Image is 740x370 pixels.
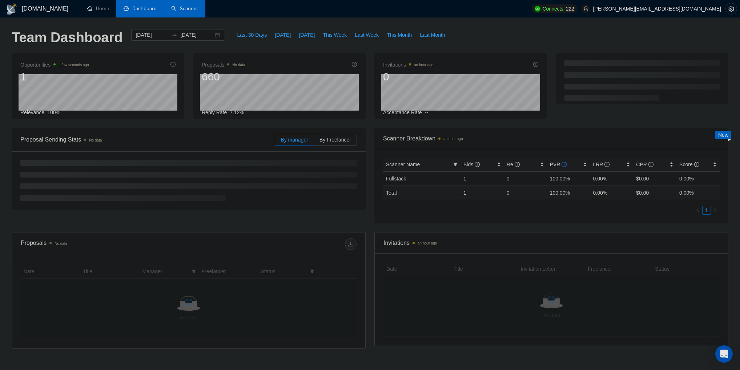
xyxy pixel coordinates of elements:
span: Reply Rate [202,110,227,115]
span: No data [55,242,67,246]
button: right [711,206,720,215]
td: $ 0.00 [633,186,676,200]
input: Start date [136,31,169,39]
td: Total [383,186,461,200]
span: filter [453,162,458,167]
span: Relevance [20,110,44,115]
span: No data [89,138,102,142]
span: Scanner Name [386,162,420,167]
td: 0.00 % [590,186,633,200]
span: info-circle [533,62,538,67]
td: 0.00% [590,171,633,186]
a: 1 [703,206,711,214]
td: 100.00% [547,171,590,186]
div: 1 [20,70,89,84]
span: 7.12% [230,110,244,115]
span: Last Week [355,31,379,39]
span: [DATE] [275,31,291,39]
span: info-circle [604,162,610,167]
td: 0.00% [676,171,720,186]
td: 0.00 % [676,186,720,200]
td: 1 [461,171,504,186]
input: End date [180,31,213,39]
span: By Freelancer [319,137,351,143]
button: Last 30 Days [233,29,271,41]
span: This Month [387,31,412,39]
span: Bids [463,162,480,167]
time: an hour ago [418,241,437,245]
td: 0 [504,186,547,200]
button: left [693,206,702,215]
span: Scanner Breakdown [383,134,720,143]
span: Dashboard [132,5,157,12]
span: [DATE] [299,31,315,39]
span: Last Month [420,31,445,39]
a: searchScanner [171,5,198,12]
span: right [713,208,717,212]
a: Fullstack [386,176,406,182]
span: Invitations [383,238,719,247]
span: info-circle [475,162,480,167]
span: info-circle [515,162,520,167]
span: to [172,32,177,38]
li: Previous Page [693,206,702,215]
span: PVR [550,162,567,167]
button: [DATE] [295,29,319,41]
img: logo [6,3,17,15]
span: dashboard [124,6,129,11]
span: swap-right [172,32,177,38]
time: a few seconds ago [59,63,89,67]
span: filter [452,159,459,170]
span: CPR [636,162,653,167]
button: This Week [319,29,351,41]
div: 660 [202,70,245,84]
span: -- [425,110,428,115]
div: Open Intercom Messenger [715,345,733,363]
td: $0.00 [633,171,676,186]
button: Last Week [351,29,383,41]
time: an hour ago [443,137,463,141]
button: This Month [383,29,416,41]
span: Connects: [543,5,564,13]
span: No data [232,63,245,67]
td: 0 [504,171,547,186]
span: Acceptance Rate [383,110,422,115]
li: Next Page [711,206,720,215]
span: info-circle [648,162,653,167]
span: Opportunities [20,60,89,69]
button: setting [725,3,737,15]
span: info-circle [562,162,567,167]
button: [DATE] [271,29,295,41]
span: Proposal Sending Stats [20,135,275,144]
span: 100% [47,110,60,115]
time: an hour ago [414,63,433,67]
a: setting [725,6,737,12]
span: 222 [566,5,574,13]
span: LRR [593,162,610,167]
li: 1 [702,206,711,215]
div: 0 [383,70,433,84]
span: By manager [281,137,308,143]
button: Last Month [416,29,449,41]
span: user [583,6,588,11]
span: Re [507,162,520,167]
span: left [696,208,700,212]
span: info-circle [694,162,699,167]
h1: Team Dashboard [12,29,122,46]
a: homeHome [87,5,109,12]
span: Last 30 Days [237,31,267,39]
td: 100.00 % [547,186,590,200]
td: 1 [461,186,504,200]
span: info-circle [170,62,176,67]
span: Proposals [202,60,245,69]
span: New [718,132,728,138]
span: info-circle [352,62,357,67]
span: This Week [323,31,347,39]
div: Proposals [21,238,189,250]
span: Invitations [383,60,433,69]
img: upwork-logo.png [535,6,540,12]
span: Score [679,162,699,167]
